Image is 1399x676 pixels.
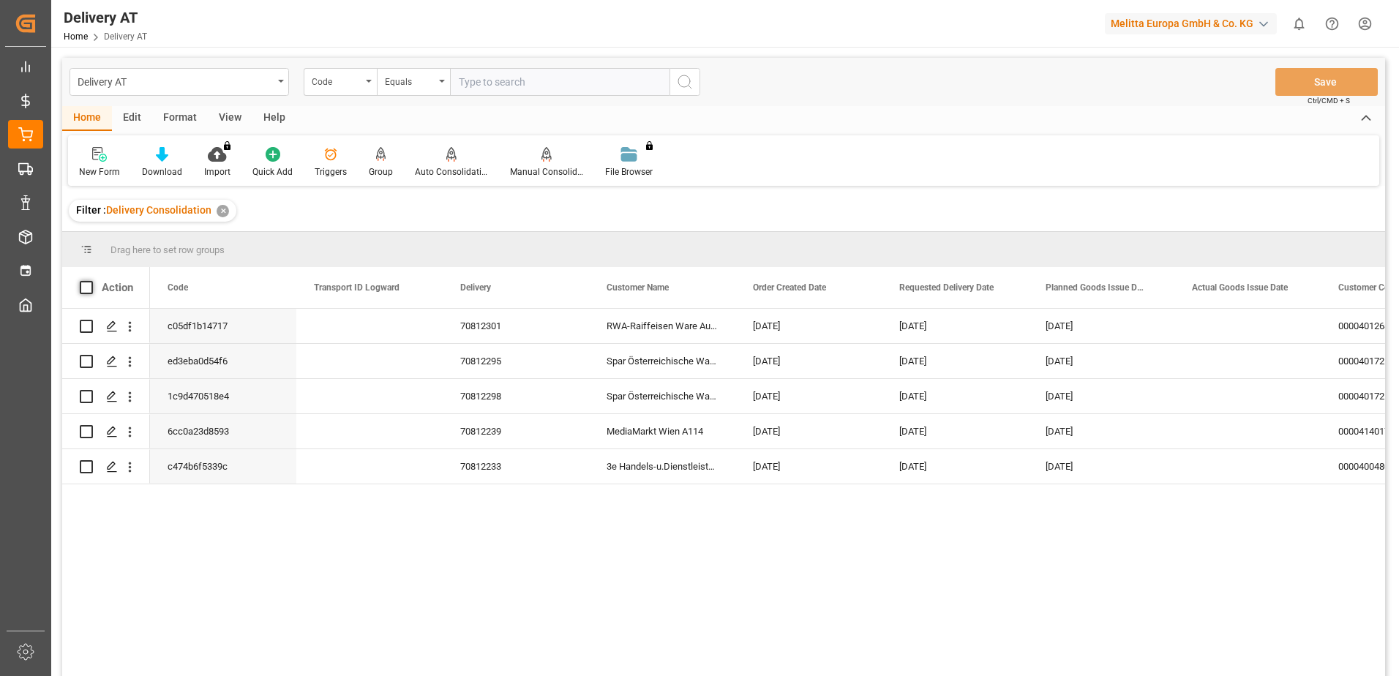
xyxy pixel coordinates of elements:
div: Auto Consolidation [415,165,488,179]
div: Action [102,281,133,294]
div: [DATE] [882,309,1028,343]
button: open menu [377,68,450,96]
div: 70812298 [443,379,589,413]
div: 6cc0a23d8593 [150,414,296,448]
div: 1c9d470518e4 [150,379,296,413]
div: [DATE] [1028,379,1174,413]
div: [DATE] [735,414,882,448]
div: [DATE] [1028,309,1174,343]
div: RWA-Raiffeisen Ware Austria [589,309,735,343]
div: New Form [79,165,120,179]
button: Melitta Europa GmbH & Co. KG [1105,10,1283,37]
div: [DATE] [882,449,1028,484]
div: 70812295 [443,344,589,378]
div: Quick Add [252,165,293,179]
span: Actual Goods Issue Date [1192,282,1288,293]
span: Drag here to set row groups [110,244,225,255]
div: MediaMarkt Wien A114 [589,414,735,448]
span: Order Created Date [753,282,826,293]
div: [DATE] [882,414,1028,448]
span: Ctrl/CMD + S [1308,95,1350,106]
a: Home [64,31,88,42]
button: Save [1275,68,1378,96]
span: Delivery [460,282,491,293]
div: ed3eba0d54f6 [150,344,296,378]
div: ✕ [217,205,229,217]
div: Help [252,106,296,131]
div: Melitta Europa GmbH & Co. KG [1105,13,1277,34]
div: Manual Consolidation [510,165,583,179]
span: Customer Name [607,282,669,293]
div: [DATE] [735,379,882,413]
button: search button [670,68,700,96]
button: show 0 new notifications [1283,7,1316,40]
div: Triggers [315,165,347,179]
div: [DATE] [1028,344,1174,378]
div: Delivery AT [78,72,273,90]
div: Download [142,165,182,179]
div: Spar Österreichische Waren- [589,379,735,413]
div: Spar Österreichische Waren- [589,344,735,378]
span: Transport ID Logward [314,282,400,293]
div: 3e Handels-u.DienstleistungsAG [589,449,735,484]
div: Press SPACE to select this row. [62,309,150,344]
div: c05df1b14717 [150,309,296,343]
div: Press SPACE to select this row. [62,344,150,379]
button: open menu [70,68,289,96]
div: [DATE] [735,309,882,343]
span: Requested Delivery Date [899,282,994,293]
div: Equals [385,72,435,89]
div: [DATE] [1028,414,1174,448]
div: Press SPACE to select this row. [62,379,150,414]
span: Planned Goods Issue Date [1046,282,1144,293]
div: Press SPACE to select this row. [62,414,150,449]
span: Delivery Consolidation [106,204,211,216]
input: Type to search [450,68,670,96]
div: c474b6f5339c [150,449,296,484]
button: Help Center [1316,7,1349,40]
div: View [208,106,252,131]
div: 70812239 [443,414,589,448]
span: Customer Code [1338,282,1399,293]
div: Press SPACE to select this row. [62,449,150,484]
div: Code [312,72,361,89]
div: 70812301 [443,309,589,343]
div: Group [369,165,393,179]
div: [DATE] [882,379,1028,413]
span: Code [168,282,188,293]
div: [DATE] [1028,449,1174,484]
div: Delivery AT [64,7,147,29]
button: open menu [304,68,377,96]
div: 70812233 [443,449,589,484]
div: [DATE] [735,449,882,484]
div: Home [62,106,112,131]
span: Filter : [76,204,106,216]
div: Edit [112,106,152,131]
div: [DATE] [735,344,882,378]
div: [DATE] [882,344,1028,378]
div: Format [152,106,208,131]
